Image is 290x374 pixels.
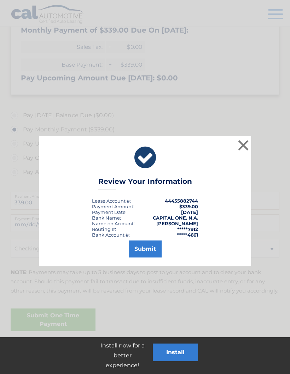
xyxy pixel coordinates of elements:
[92,198,131,204] div: Lease Account #:
[153,344,198,361] button: Install
[98,177,192,189] h3: Review Your Information
[165,198,198,204] strong: 44455882744
[129,240,162,257] button: Submit
[156,221,198,226] strong: [PERSON_NAME]
[179,204,198,209] span: $339.00
[92,226,116,232] div: Routing #:
[153,215,198,221] strong: CAPITAL ONE, N.A.
[181,209,198,215] span: [DATE]
[92,215,121,221] div: Bank Name:
[92,341,153,370] p: Install now for a better experience!
[92,209,126,215] span: Payment Date
[92,221,135,226] div: Name on Account:
[92,232,130,238] div: Bank Account #:
[92,204,134,209] div: Payment Amount:
[92,209,127,215] div: :
[236,138,250,152] button: ×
